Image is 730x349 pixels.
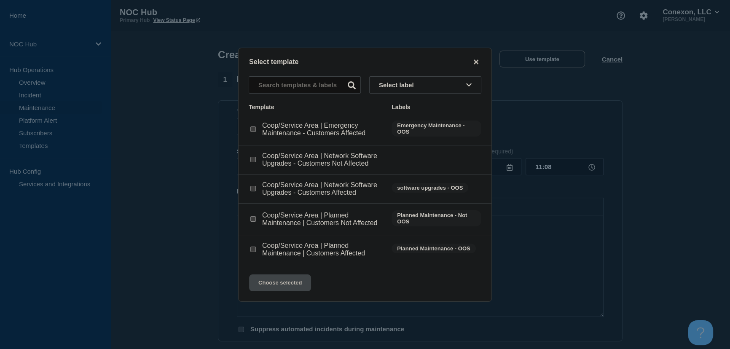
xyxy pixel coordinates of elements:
p: Coop/Service Area | Planned Maintenance | Customers Not Affected [262,212,383,227]
input: Coop/Service Area | Network Software Upgrades - Customers Affected checkbox [250,186,256,191]
input: Coop/Service Area | Network Software Upgrades - Customers Not Affected checkbox [250,157,256,162]
div: Labels [392,104,481,110]
button: Choose selected [249,274,311,291]
p: Coop/Service Area | Planned Maintenance | Customers Affected [262,242,383,257]
p: Coop/Service Area | Network Software Upgrades - Customers Affected [262,181,383,196]
button: close button [471,58,481,66]
button: Select label [369,76,481,94]
input: Coop/Service Area | Planned Maintenance | Customers Not Affected checkbox [250,216,256,222]
span: Planned Maintenance - Not OOS [392,210,481,226]
span: software upgrades - OOS [392,183,468,193]
input: Coop/Service Area | Emergency Maintenance - Customers Affected checkbox [250,126,256,132]
div: Template [249,104,383,110]
input: Coop/Service Area | Planned Maintenance | Customers Affected checkbox [250,247,256,252]
div: Select template [239,58,491,66]
p: Coop/Service Area | Network Software Upgrades - Customers Not Affected [262,152,383,167]
span: Emergency Maintenance - OOS [392,121,481,137]
span: Planned Maintenance - OOS [392,244,475,253]
input: Search templates & labels [249,76,361,94]
p: Coop/Service Area | Emergency Maintenance - Customers Affected [262,122,383,137]
span: Select label [379,81,417,89]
